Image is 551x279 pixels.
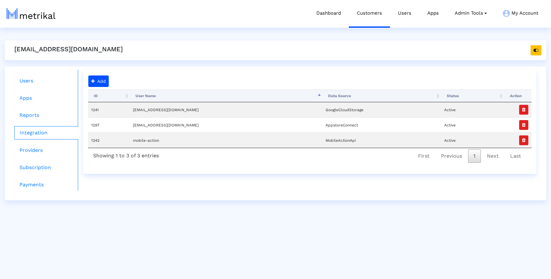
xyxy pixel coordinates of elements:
[88,148,164,161] div: Showing 1 to 3 of 3 entries
[88,117,130,132] td: 1297
[14,109,78,122] a: Reports
[322,132,441,148] td: MobileActionApi
[130,132,322,148] td: mobile-action
[468,149,481,163] a: 1
[481,149,504,163] a: Next
[322,102,441,117] td: GoogleCloudStorage
[7,8,55,19] img: metrical-logo-light.png
[130,102,322,117] td: [EMAIL_ADDRESS][DOMAIN_NAME]
[441,117,504,132] td: Active
[322,117,441,132] td: AppstoreConnect
[441,102,504,117] td: Active
[130,89,322,102] th: User Name: activate to sort column descending
[14,161,78,174] a: Subscription
[441,89,504,102] th: Status: activate to sort column ascending
[505,149,526,163] a: Last
[88,132,130,148] td: 1242
[14,45,123,53] h5: [EMAIL_ADDRESS][DOMAIN_NAME]
[436,149,467,163] a: Previous
[88,89,130,102] th: ID: activate to sort column ascending
[88,102,130,117] td: 1241
[14,126,78,139] a: Integration
[14,144,78,157] a: Providers
[322,89,441,102] th: Data Source: activate to sort column ascending
[503,10,510,17] img: my-account-menu-icon.png
[14,75,78,87] a: Users
[130,117,322,132] td: [EMAIL_ADDRESS][DOMAIN_NAME]
[441,132,504,148] td: Active
[504,89,532,102] th: Action
[413,149,435,163] a: First
[14,178,78,191] a: Payments
[14,92,78,104] a: Apps
[88,75,109,87] button: Add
